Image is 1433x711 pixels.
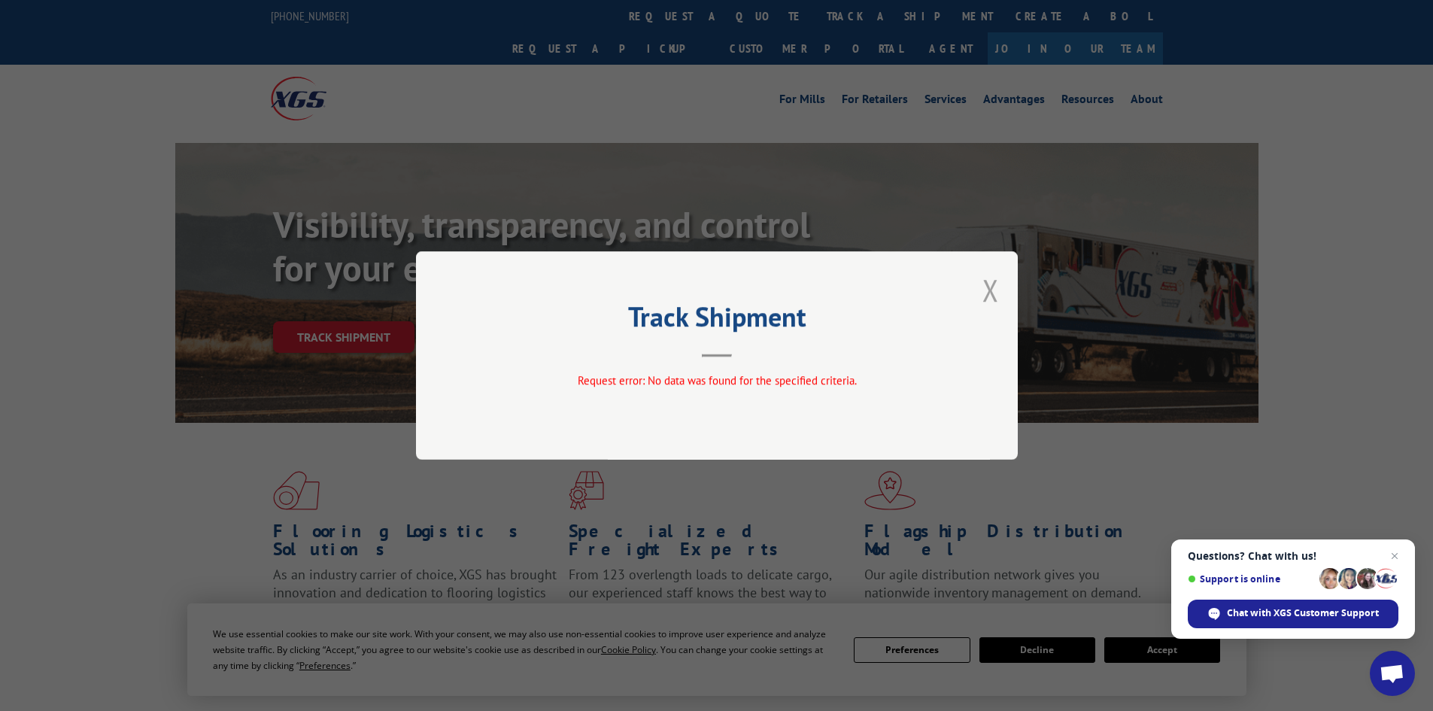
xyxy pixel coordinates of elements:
[1188,573,1314,585] span: Support is online
[982,270,999,310] button: Close modal
[1227,606,1379,620] span: Chat with XGS Customer Support
[577,373,856,387] span: Request error: No data was found for the specified criteria.
[1188,550,1398,562] span: Questions? Chat with us!
[1188,600,1398,628] span: Chat with XGS Customer Support
[491,306,943,335] h2: Track Shipment
[1370,651,1415,696] a: Open chat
